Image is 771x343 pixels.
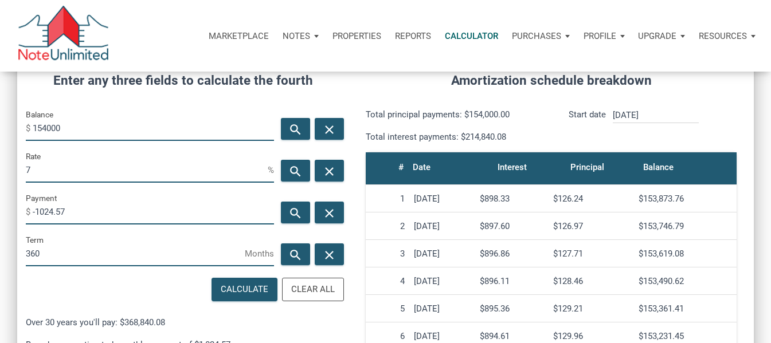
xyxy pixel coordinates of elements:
div: $153,746.79 [639,221,732,231]
i: close [323,206,336,220]
i: close [323,164,336,178]
span: $ [26,203,33,221]
p: Reports [395,31,431,41]
div: 1 [370,194,404,204]
input: Payment [33,199,274,224]
p: Calculator [445,31,498,41]
div: $153,490.62 [639,276,732,286]
div: $153,361.41 [639,303,732,314]
label: Balance [26,108,53,121]
label: Rate [26,149,41,163]
p: Total interest payments: $214,840.08 [366,130,542,144]
p: Profile [584,31,616,41]
div: $898.33 [480,194,544,204]
div: $127.71 [553,249,629,259]
span: % [268,161,274,179]
img: NoteUnlimited [17,6,109,66]
button: close [315,243,344,265]
button: Clear All [282,278,344,301]
div: $126.24 [553,194,629,204]
input: Balance [33,115,274,141]
button: Marketplace [202,19,276,53]
i: search [288,164,302,178]
div: $896.11 [480,276,544,286]
button: search [281,118,310,140]
div: [DATE] [414,303,471,314]
div: $153,873.76 [639,194,732,204]
i: close [323,122,336,136]
div: Calculate [221,283,268,296]
button: Reports [388,19,438,53]
div: [DATE] [414,331,471,341]
div: $129.21 [553,303,629,314]
p: Over 30 years you'll pay: $368,840.08 [26,316,340,329]
p: Marketplace [209,31,269,41]
div: $894.61 [480,331,544,341]
div: [DATE] [414,194,471,204]
label: Term [26,233,44,247]
div: 4 [370,276,404,286]
p: Upgrade [638,31,676,41]
div: [DATE] [414,276,471,286]
button: Purchases [505,19,577,53]
p: Start date [569,108,606,144]
p: Properties [332,31,381,41]
button: Upgrade [631,19,692,53]
div: Clear All [291,283,335,296]
span: Months [245,245,274,263]
p: Notes [283,31,310,41]
div: 2 [370,221,404,231]
p: Purchases [512,31,561,41]
button: search [281,243,310,265]
div: 3 [370,249,404,259]
div: Interest [498,159,527,175]
button: search [281,202,310,223]
div: $153,231.45 [639,331,732,341]
button: close [315,202,344,223]
div: 6 [370,331,404,341]
div: $896.86 [480,249,544,259]
div: $895.36 [480,303,544,314]
button: search [281,160,310,182]
a: Calculator [438,19,505,53]
div: $129.96 [553,331,629,341]
div: Date [413,159,430,175]
input: Term [26,241,245,266]
i: search [288,206,302,220]
a: Properties [326,19,388,53]
div: $897.60 [480,221,544,231]
div: $153,619.08 [639,249,732,259]
i: search [288,122,302,136]
button: close [315,160,344,182]
button: Notes [276,19,326,53]
input: Rate [26,157,268,183]
div: $126.97 [553,221,629,231]
i: close [323,247,336,262]
div: [DATE] [414,249,471,259]
button: close [315,118,344,140]
i: search [288,247,302,262]
div: # [398,159,404,175]
p: Resources [699,31,747,41]
button: Calculate [212,278,277,301]
span: $ [26,119,33,137]
label: Payment [26,191,57,205]
div: Balance [643,159,674,175]
div: $128.46 [553,276,629,286]
div: 5 [370,303,404,314]
div: [DATE] [414,221,471,231]
h4: Enter any three fields to calculate the fourth [26,71,340,90]
h4: Amortization schedule breakdown [357,71,745,90]
button: Resources [692,19,762,53]
p: Total principal payments: $154,000.00 [366,108,542,121]
div: Principal [570,159,604,175]
button: Profile [577,19,632,53]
